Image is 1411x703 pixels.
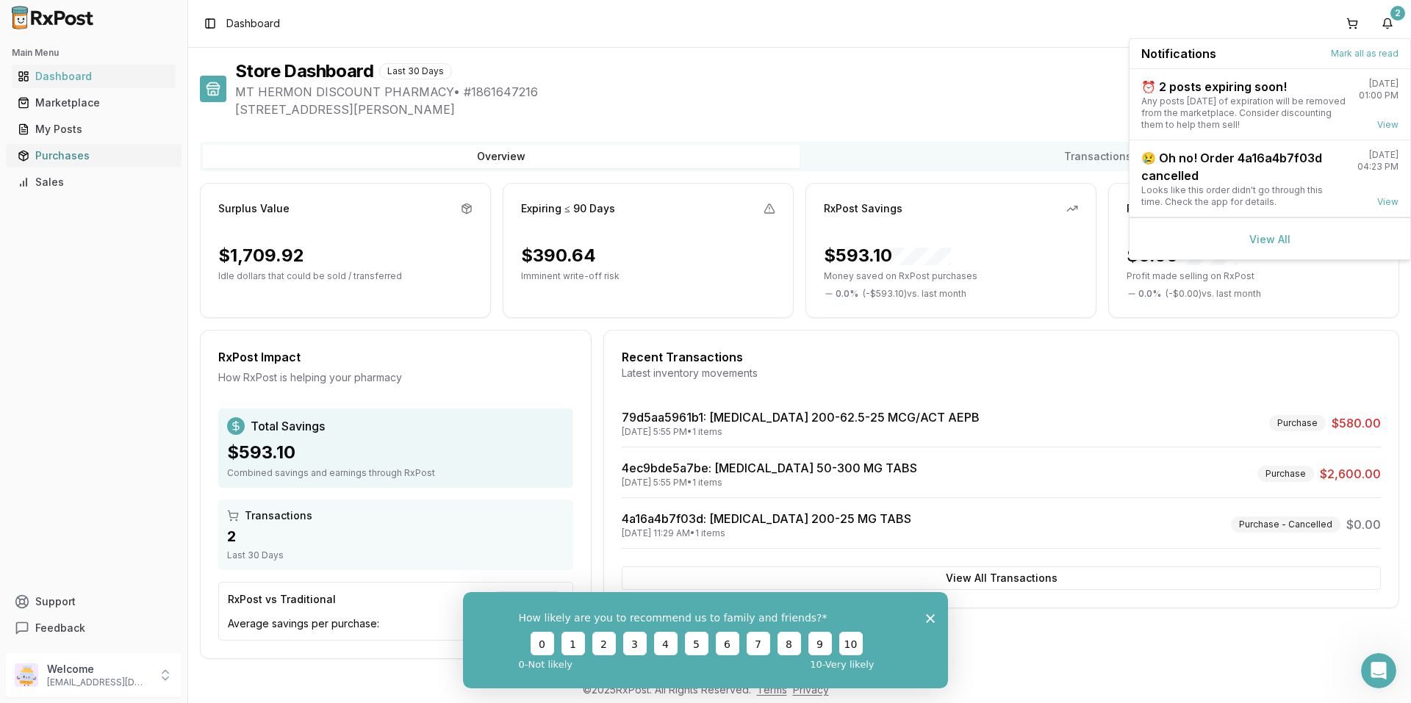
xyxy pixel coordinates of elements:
p: Welcome [47,662,149,677]
img: RxPost Logo [6,6,100,29]
div: My Posts [18,122,170,137]
div: Purchase [1269,415,1326,431]
div: How RxPost is helping your pharmacy [218,370,573,385]
span: Transactions [245,508,312,523]
p: Profit made selling on RxPost [1127,270,1381,282]
button: Dashboard [6,65,182,88]
a: Privacy [793,683,829,696]
div: 2 [1390,6,1405,21]
div: Purchase [1257,466,1314,482]
div: [DATE] [1369,149,1399,161]
button: My Posts [6,118,182,141]
span: Average savings per purchase: [228,616,379,631]
button: Overview [203,145,800,168]
div: $0.00 [1127,244,1237,267]
div: RxPost Earnings [1127,201,1209,216]
span: [STREET_ADDRESS][PERSON_NAME] [235,101,1399,118]
div: [DATE] 5:55 PM • 1 items [622,426,980,438]
div: Marketplace [18,95,170,110]
div: Expiring ≤ 90 Days [521,201,615,216]
div: Dashboard [18,69,170,84]
a: Dashboard [12,63,176,90]
div: Combined savings and earnings through RxPost [227,467,564,479]
button: Transactions [800,145,1396,168]
div: Any posts [DATE] of expiration will be removed from the marketplace. Consider discounting them to... [1141,95,1347,131]
div: 😢 Oh no! Order 4a16a4b7f03d cancelled [1141,149,1346,184]
div: Looks like this order didn't go through this time. Check the app for details. [1141,184,1346,208]
div: $1,709.92 [218,244,304,267]
iframe: Intercom live chat [1361,653,1396,688]
span: Notifications [1141,45,1216,62]
button: View All Transactions [622,566,1381,590]
div: 01:00 PM [1359,90,1399,101]
a: Sales [12,169,176,195]
button: Support [6,588,182,615]
div: Recent Transactions [622,348,1381,366]
a: My Posts [12,116,176,143]
div: $593.10 [824,244,951,267]
iframe: Survey from RxPost [463,592,948,688]
button: Mark all as read [1331,48,1399,60]
span: Feedback [35,621,85,635]
p: Imminent write-off risk [521,270,775,282]
h1: Store Dashboard [235,60,373,83]
a: View [1377,119,1399,131]
a: View All [1249,233,1290,245]
h2: Main Menu [12,47,176,59]
button: Marketplace [6,91,182,115]
div: Last 30 Days [227,549,564,561]
a: 79d5aa5961b1: [MEDICAL_DATA] 200-62.5-25 MCG/ACT AEPB [622,410,980,425]
p: [EMAIL_ADDRESS][DOMAIN_NAME] [47,677,149,688]
a: View [1377,196,1399,208]
div: ⏰ 2 posts expiring soon! [1141,78,1347,95]
span: Dashboard [226,16,280,31]
div: 04:23 PM [1357,161,1399,173]
button: 2 [1376,12,1399,35]
p: Idle dollars that could be sold / transferred [218,270,473,282]
span: Total Savings [251,417,325,435]
div: Purchase - Cancelled [1231,516,1340,533]
button: Purchases [6,144,182,167]
a: 4ec9bde5a7be: [MEDICAL_DATA] 50-300 MG TABS [622,461,917,475]
div: Purchases [18,148,170,163]
p: Money saved on RxPost purchases [824,270,1078,282]
div: [DATE] [1369,78,1399,90]
div: Latest inventory movements [622,366,1381,381]
nav: breadcrumb [226,16,280,31]
div: [DATE] 11:29 AM • 1 items [622,527,911,539]
a: Purchases [12,143,176,169]
div: $390.64 [521,244,596,267]
span: 0.0 % [1138,288,1161,300]
a: Terms [757,683,787,696]
div: RxPost Impact [218,348,573,366]
div: Surplus Value [218,201,290,216]
div: RxPost Savings [824,201,902,216]
span: $580.00 [1332,414,1381,432]
button: Sales [6,170,182,194]
button: Feedback [6,615,182,641]
span: MT HERMON DISCOUNT PHARMACY • # 1861647216 [235,83,1399,101]
a: 4a16a4b7f03d: [MEDICAL_DATA] 200-25 MG TABS [622,511,911,526]
span: $0.00 [1346,516,1381,533]
span: 0.0 % [836,288,858,300]
img: User avatar [15,663,38,687]
div: Last 30 Days [379,63,452,79]
div: 2 [227,526,564,547]
div: Sales [18,175,170,190]
a: Marketplace [12,90,176,116]
div: RxPost vs Traditional [228,592,336,607]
